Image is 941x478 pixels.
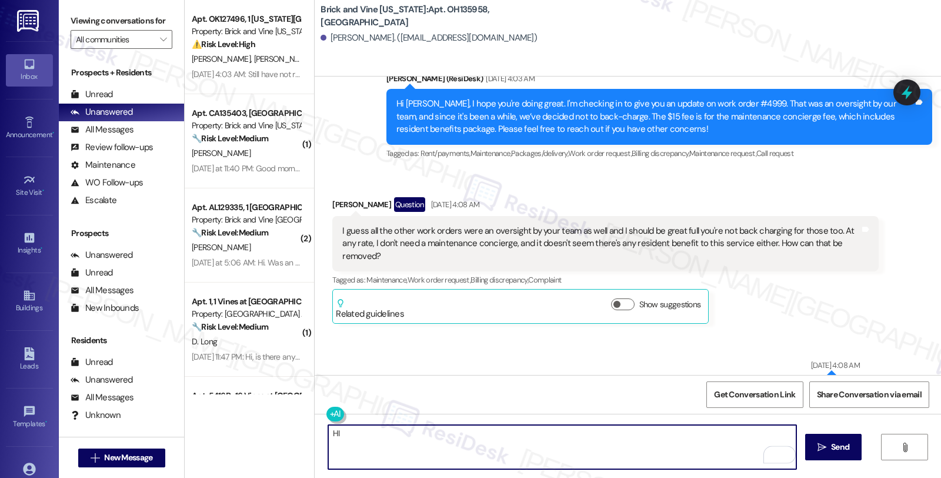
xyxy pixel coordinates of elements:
span: [PERSON_NAME] [192,54,254,64]
span: D. Long [192,336,217,347]
span: Rent/payments , [421,148,470,158]
b: Brick and Vine [US_STATE]: Apt. OH135958, [GEOGRAPHIC_DATA] [321,4,556,29]
div: [DATE] 4:03 AM [483,72,535,85]
div: New Inbounds [71,302,139,314]
div: Apt. CA135403, [GEOGRAPHIC_DATA][US_STATE] [192,107,301,119]
span: • [41,244,42,253]
div: Property: Brick and Vine [US_STATE][GEOGRAPHIC_DATA] [192,25,301,38]
a: Leads [6,344,53,376]
div: [DATE] at 5:06 AM: Hi. Was an answer ever received? [192,257,372,268]
div: Unread [71,88,113,101]
div: [PERSON_NAME] (ResiDesk) [386,72,932,89]
strong: 🔧 Risk Level: Medium [192,227,268,238]
div: Property: Brick and Vine [US_STATE] [192,119,301,132]
div: [DATE] 4:08 AM [428,198,480,211]
div: Escalate [71,194,116,207]
a: Templates • [6,401,53,433]
div: [PERSON_NAME]. ([EMAIL_ADDRESS][DOMAIN_NAME]) [321,32,537,44]
div: Unanswered [71,374,133,386]
div: Prospects + Residents [59,67,184,79]
strong: 🔧 Risk Level: Medium [192,133,268,144]
div: Question [394,197,425,212]
div: Apt. 5416B, .16 Vines at [GEOGRAPHIC_DATA] [192,390,301,402]
a: Site Visit • [6,170,53,202]
div: Apt. OK127496, 1 [US_STATE][GEOGRAPHIC_DATA] [192,13,301,25]
div: Review follow-ups [71,141,153,154]
div: Unanswered [71,106,133,118]
div: Apt. AL129335, 1 [GEOGRAPHIC_DATA] [192,201,301,214]
div: Tagged as: [332,271,878,288]
a: Insights • [6,228,53,260]
a: Inbox [6,54,53,86]
div: Related guidelines [336,298,404,320]
div: Property: [GEOGRAPHIC_DATA] Apts [192,308,301,320]
div: All Messages [71,391,134,404]
strong: ⚠️ Risk Level: High [192,39,255,49]
span: Send [831,441,849,453]
strong: 🔧 Risk Level: Medium [192,321,268,332]
div: WO Follow-ups [71,177,143,189]
textarea: To enrich screen reader interactions, please activate Accessibility in Grammarly extension settings [328,425,796,469]
input: All communities [76,30,154,49]
span: Call request [756,148,793,158]
div: [DATE] 11:47 PM: Hi, is there anyway I can get an emailed copy of my lease? The one with my signa... [192,351,689,362]
span: [PERSON_NAME] [254,54,313,64]
span: Billing discrepancy , [632,148,689,158]
span: • [52,129,54,137]
button: Get Conversation Link [706,381,803,408]
img: ResiDesk Logo [17,10,41,32]
div: Prospects [59,227,184,240]
div: Unread [71,356,113,369]
button: New Message [78,449,165,467]
div: Maintenance [71,159,135,171]
span: New Message [104,452,152,464]
span: Share Conversation via email [817,389,922,401]
div: Unknown [71,409,121,421]
div: Residents [59,334,184,347]
i:  [160,35,166,44]
div: All Messages [71,284,134,297]
div: Unread [71,267,113,279]
span: Maintenance , [470,148,511,158]
span: Maintenance , [366,275,407,285]
div: Apt. 1, 1 Vines at [GEOGRAPHIC_DATA] [192,296,301,308]
span: Work order request , [568,148,632,158]
div: Hi [PERSON_NAME], I hope you're doing great. I'm checking in to give you an update on work order ... [396,98,913,135]
div: [PERSON_NAME] [332,197,878,216]
span: Maintenance request , [689,148,756,158]
a: Buildings [6,286,53,317]
span: Work order request , [408,275,471,285]
i:  [900,443,909,452]
button: Send [805,434,862,460]
span: Billing discrepancy , [470,275,528,285]
label: Viewing conversations for [71,12,172,30]
div: Property: Brick and Vine [GEOGRAPHIC_DATA] [192,214,301,226]
span: [PERSON_NAME] [192,148,251,158]
label: Show suggestions [639,298,701,311]
span: Packages/delivery , [511,148,568,158]
div: Tagged as: [386,145,932,162]
div: [DATE] 4:08 AM [808,359,860,371]
span: Get Conversation Link [714,389,795,401]
span: • [45,418,47,426]
span: [PERSON_NAME] [192,242,251,253]
div: Unanswered [71,249,133,261]
i:  [91,453,99,463]
i:  [817,443,826,452]
span: • [42,187,44,195]
div: All Messages [71,124,134,136]
div: I guess all the other work orders were an oversight by your team as well and I should be great fu... [342,225,859,263]
span: Complaint [528,275,561,285]
div: [DATE] 4:03 AM: Still have not received an email response. [192,69,388,79]
button: Share Conversation via email [809,381,929,408]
